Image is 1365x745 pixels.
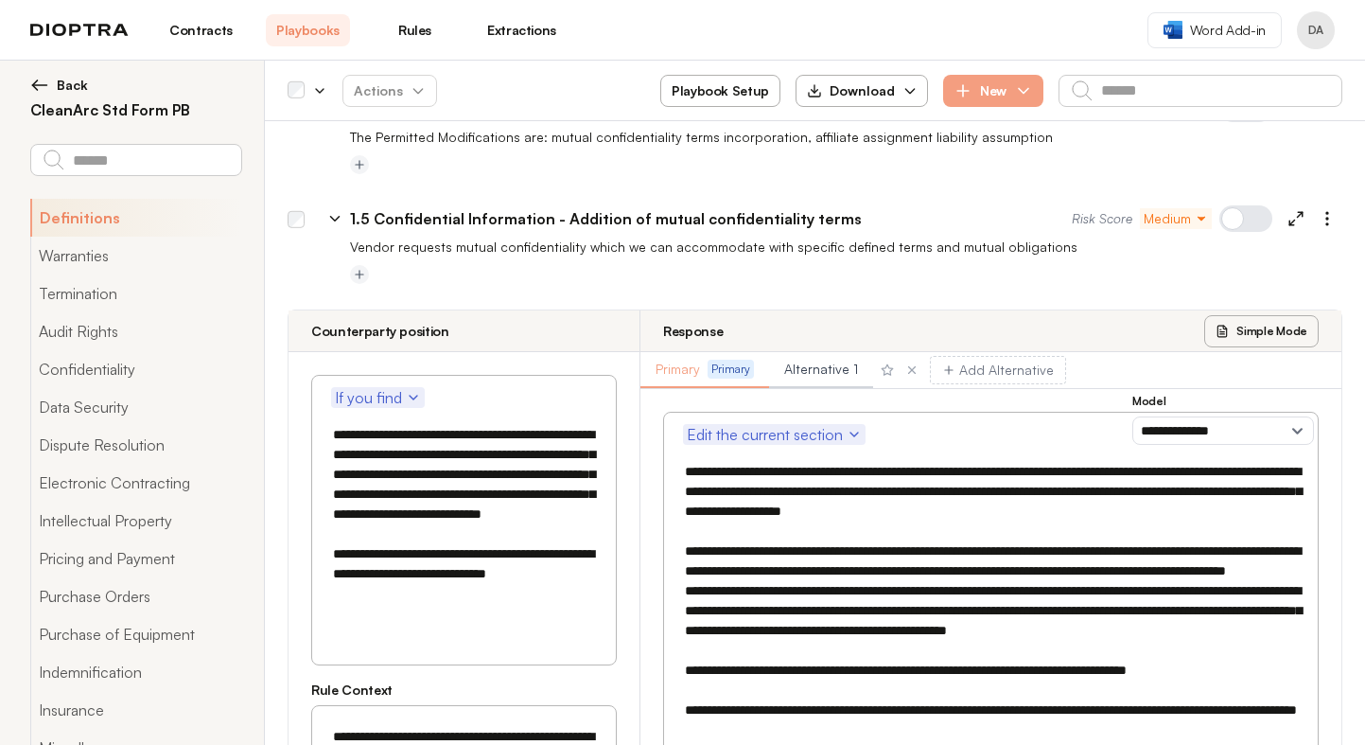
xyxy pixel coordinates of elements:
a: Word Add-in [1147,12,1282,48]
button: Pricing and Payment [30,540,241,577]
button: Confidentiality [30,350,241,388]
img: left arrow [30,76,49,95]
a: Rules [373,14,457,46]
button: Alternative 1 [784,360,858,379]
p: 1.5 Confidential Information - Addition of mutual confidentiality terms [350,207,862,230]
a: Playbooks [266,14,350,46]
div: Download [807,81,895,100]
button: Purchase Orders [30,577,241,615]
button: Add tag [350,155,369,174]
button: PrimaryPrimary [656,360,754,379]
img: word [1164,21,1182,39]
button: New [943,75,1043,107]
span: Risk Score [1072,209,1132,228]
span: Primary [708,360,754,379]
h2: CleanArc Std Form PB [30,98,241,121]
button: Remove [901,360,922,381]
button: Termination [30,275,241,312]
button: Insurance [30,691,241,729]
button: Add tag [350,265,369,284]
button: Profile menu [1297,11,1335,49]
span: Back [57,76,88,95]
button: Indemnification [30,653,241,691]
h3: Counterparty position [311,322,449,341]
button: Dispute Resolution [30,426,241,464]
button: Definitions [30,199,241,237]
button: Add Alternative [930,356,1066,384]
button: Warranties [30,237,241,275]
button: Make primary [877,360,898,381]
span: Edit the current section [687,423,862,446]
span: Primary [656,360,700,379]
div: Select all [288,82,305,99]
span: Actions [339,74,441,108]
button: Electronic Contracting [30,464,241,502]
button: Download [796,75,928,107]
span: If you find [335,386,421,409]
button: Intellectual Property [30,502,241,540]
button: Data Security [30,388,241,426]
button: Edit the current section [683,424,866,445]
span: Word Add-in [1190,21,1266,40]
button: Back [30,76,241,95]
h3: Rule Context [311,681,617,700]
h3: Response [663,322,723,341]
a: Extractions [480,14,564,46]
h3: Model [1132,394,1314,409]
button: If you find [331,387,425,408]
p: Vendor requests mutual confidentiality which we can accommodate with specific defined terms and m... [350,238,1342,257]
button: Playbook Setup [660,75,780,107]
p: The Permitted Modifications are: mutual confidentiality terms incorporation, affiliate assignment... [350,128,1342,147]
img: logo [30,24,129,37]
a: Contracts [159,14,243,46]
button: Purchase of Equipment [30,615,241,653]
button: Audit Rights [30,312,241,350]
button: Actions [342,75,437,107]
button: Medium [1140,208,1212,229]
span: Medium [1144,209,1208,228]
select: Model [1132,417,1314,445]
button: Simple Mode [1204,315,1319,347]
